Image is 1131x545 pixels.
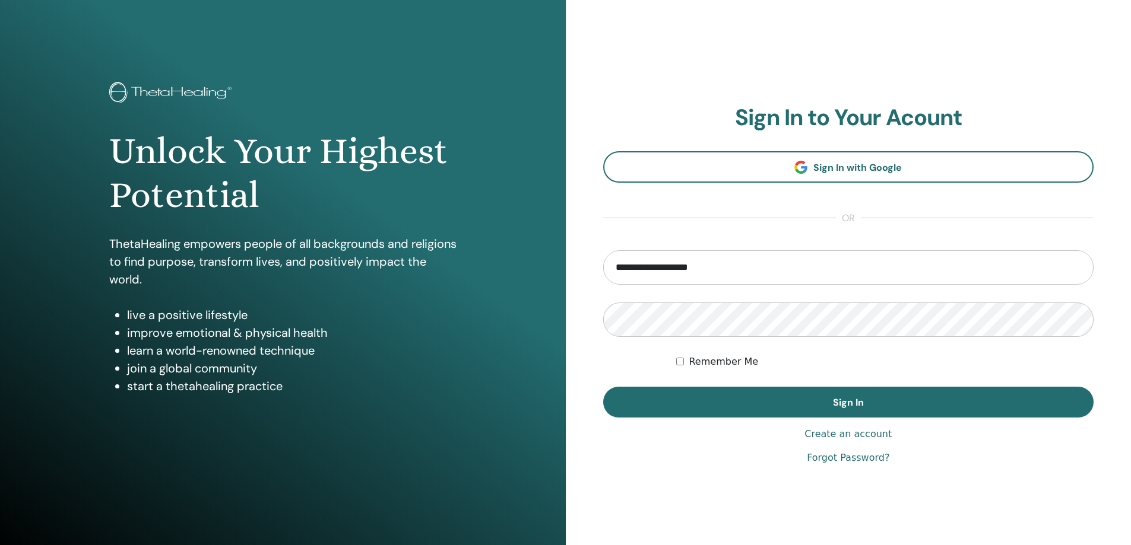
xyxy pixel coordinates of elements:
li: start a thetahealing practice [127,377,457,395]
button: Sign In [603,387,1094,417]
li: join a global community [127,359,457,377]
div: Keep me authenticated indefinitely or until I manually logout [676,355,1094,369]
span: Sign In with Google [813,161,902,174]
a: Forgot Password? [807,451,889,465]
li: live a positive lifestyle [127,306,457,324]
p: ThetaHealing empowers people of all backgrounds and religions to find purpose, transform lives, a... [109,235,457,288]
a: Create an account [804,427,892,441]
h1: Unlock Your Highest Potential [109,129,457,218]
li: improve emotional & physical health [127,324,457,342]
span: or [836,211,861,225]
a: Sign In with Google [603,151,1094,183]
span: Sign In [833,396,864,409]
h2: Sign In to Your Acount [603,104,1094,132]
label: Remember Me [689,355,758,369]
li: learn a world-renowned technique [127,342,457,359]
